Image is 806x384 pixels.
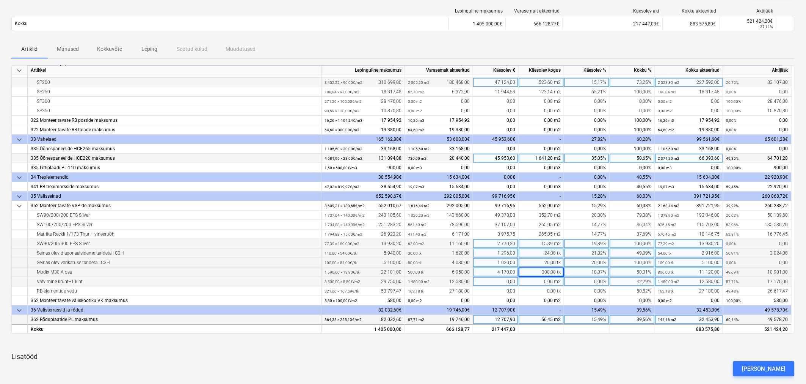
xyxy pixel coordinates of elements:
div: 78 596,00 [408,220,470,230]
div: 0,00 [473,277,519,286]
div: 123,14 m2 [519,87,564,97]
div: 0,00 [408,106,470,116]
div: 243 185,60 [325,211,401,220]
small: 2 005,20 m2 [408,80,430,85]
div: 83 107,80 [726,78,788,87]
div: 300,00 tk [519,268,564,277]
div: 165 162,88€ [321,135,405,144]
div: 666 128,77€ [505,18,562,30]
span: keyboard_arrow_down [15,201,24,211]
div: 900,00 [726,163,788,173]
small: 1 105,60 × 30,00€ / m2 [325,147,362,151]
div: 292 005,00 [408,201,470,211]
div: 14,77% [564,230,610,239]
div: 27,82% [564,135,610,144]
div: 6 372,90 [408,87,470,97]
p: Kokkuvõte [97,45,122,53]
div: 193 046,00 [658,211,720,220]
small: 0,00% [726,90,737,94]
div: 521 424,20€ [723,19,773,24]
div: 100,00% [610,87,655,97]
small: 59,45% [726,185,739,189]
div: 0,00% [564,296,610,305]
div: 6 171,00 [408,230,470,239]
p: Artiklid [20,45,39,53]
iframe: Chat Widget [768,348,806,384]
div: 552,00 m2 [519,201,564,211]
div: 100,00% [610,125,655,135]
div: 265,05 m2 [519,220,564,230]
div: 34 Trepielemendid [31,173,318,182]
small: 39,92% [726,204,739,208]
div: 0,00 [473,144,519,154]
div: 15 634,00€ [655,173,723,182]
div: 0,00 m2 [519,106,564,116]
small: 0,00 m2 [658,109,672,113]
div: 5 940,00 [325,249,401,258]
div: 0,00 m2 [519,277,564,286]
small: 0,00% [726,128,737,132]
div: 28 476,00 [325,97,401,106]
small: 37,11% [761,25,773,29]
div: 900,00 [325,163,401,173]
div: 0,00 [473,296,519,305]
div: 19 746,00€ [405,305,473,315]
span: keyboard_arrow_down [15,135,24,144]
div: 391 721,95€ [655,192,723,201]
div: 652 590,67€ [321,192,405,201]
small: 53,96% [726,223,739,227]
div: 39,56% [610,315,655,324]
div: 35 Välisseinad [31,192,318,201]
div: SP350 [31,106,318,116]
p: Manused [57,45,79,53]
div: SW100/200/200 EPS Silver [31,220,318,230]
small: 0,00 m3 [658,166,672,170]
small: 0,00% [726,242,737,246]
small: 64,60 m2 [408,128,424,132]
div: 260 288,72 [726,201,788,211]
small: 90,59 × 120,00€ / m2 [325,109,359,113]
div: 322 Monteeritavate RB talade maksumus [31,125,318,135]
div: 82 032,60€ [321,305,405,315]
div: 0,00 m2 [519,296,564,305]
div: 33 168,00 [408,144,470,154]
div: [PERSON_NAME] [742,364,786,374]
div: 0,00% [610,97,655,106]
small: 2 168,44 m2 [658,204,680,208]
small: 1 794,88 × 140,00€ / m2 [325,223,365,227]
div: 0,00 [726,116,788,125]
div: 32 453,90€ [655,305,723,315]
div: 65 601,28€ [723,135,792,144]
div: 100,00% [610,258,655,268]
div: 0,00% [610,296,655,305]
small: 1 105,60 m2 [408,147,430,151]
div: 4 170,00 [473,268,519,277]
small: 188,84 × 97,00€ / m2 [325,90,359,94]
div: 0,00 [473,97,519,106]
div: 49 378,00 [473,211,519,220]
div: 265,05 m2 [519,230,564,239]
div: 100,00% [610,144,655,154]
div: 14,77% [564,220,610,230]
div: 135 580,20 [726,220,788,230]
div: Aktijääk [723,66,792,75]
small: 0,00 m2 [658,99,672,104]
div: 0,00 [473,106,519,116]
small: 826,45 m2 [658,223,677,227]
div: - [519,192,564,201]
div: 0,00 m3 [519,116,564,125]
div: 99 561,60€ [655,135,723,144]
small: 1,50 × 600,00€ / m3 [325,166,357,170]
div: 1 620,00 [408,249,470,258]
div: Käesolev kogus [519,66,564,75]
div: 0,00 m2 [519,125,564,135]
div: 0,00% [564,182,610,192]
small: 3 452,22 × 90,00€ / m2 [325,80,362,85]
div: Seinas olev diagonaalsideme taridetail C3H [31,249,318,258]
div: 45 953,60 [473,154,519,163]
div: 0,00 m2 [519,97,564,106]
div: Kokku % [610,66,655,75]
div: 310 699,80 [325,78,401,87]
div: 33 168,00 [325,144,401,154]
div: 335 Õõnespaneelide HCE265 maksumus [31,144,318,154]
